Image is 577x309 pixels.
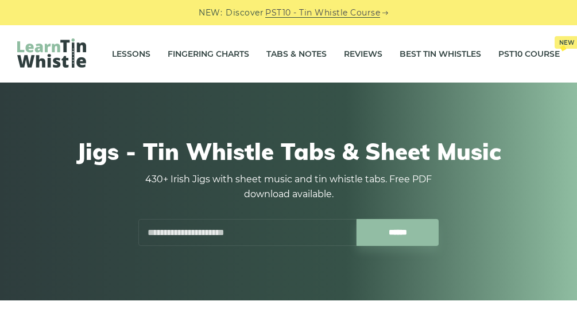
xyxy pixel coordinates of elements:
a: Lessons [112,40,150,68]
a: Tabs & Notes [266,40,327,68]
img: LearnTinWhistle.com [17,38,86,68]
a: Best Tin Whistles [400,40,481,68]
a: PST10 CourseNew [498,40,560,68]
a: Reviews [344,40,382,68]
a: Fingering Charts [168,40,249,68]
h1: Jigs - Tin Whistle Tabs & Sheet Music [23,138,554,165]
p: 430+ Irish Jigs with sheet music and tin whistle tabs. Free PDF download available. [134,172,444,202]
